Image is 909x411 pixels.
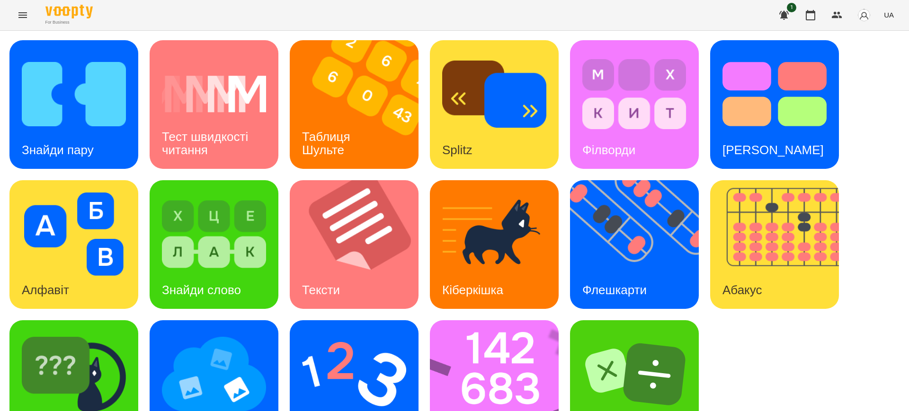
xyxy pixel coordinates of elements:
[162,52,266,136] img: Тест швидкості читання
[9,40,138,169] a: Знайди паруЗнайди пару
[582,143,635,157] h3: Філворди
[710,40,839,169] a: Тест Струпа[PERSON_NAME]
[442,283,503,297] h3: Кіберкішка
[710,180,851,309] img: Абакус
[570,40,699,169] a: ФілвордиФілворди
[290,180,430,309] img: Тексти
[582,52,686,136] img: Філворди
[22,52,126,136] img: Знайди пару
[22,143,94,157] h3: Знайди пару
[710,180,839,309] a: АбакусАбакус
[45,5,93,18] img: Voopty Logo
[570,180,711,309] img: Флешкарти
[22,192,126,276] img: Алфавіт
[430,180,559,309] a: КіберкішкаКіберкішка
[430,40,559,169] a: SplitzSplitz
[22,283,69,297] h3: Алфавіт
[442,52,546,136] img: Splitz
[722,143,824,157] h3: [PERSON_NAME]
[582,283,647,297] h3: Флешкарти
[290,180,419,309] a: ТекстиТексти
[884,10,894,20] span: UA
[9,180,138,309] a: АлфавітАлфавіт
[45,19,93,26] span: For Business
[302,283,340,297] h3: Тексти
[290,40,419,169] a: Таблиця ШультеТаблиця Шульте
[857,9,871,22] img: avatar_s.png
[787,3,796,12] span: 1
[290,40,430,169] img: Таблиця Шульте
[162,283,241,297] h3: Знайди слово
[302,130,354,157] h3: Таблиця Шульте
[570,180,699,309] a: ФлешкартиФлешкарти
[722,283,762,297] h3: Абакус
[162,192,266,276] img: Знайди слово
[442,192,546,276] img: Кіберкішка
[162,130,251,157] h3: Тест швидкості читання
[442,143,472,157] h3: Splitz
[150,180,278,309] a: Знайди словоЗнайди слово
[150,40,278,169] a: Тест швидкості читанняТест швидкості читання
[722,52,827,136] img: Тест Струпа
[880,6,898,24] button: UA
[11,4,34,26] button: Menu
